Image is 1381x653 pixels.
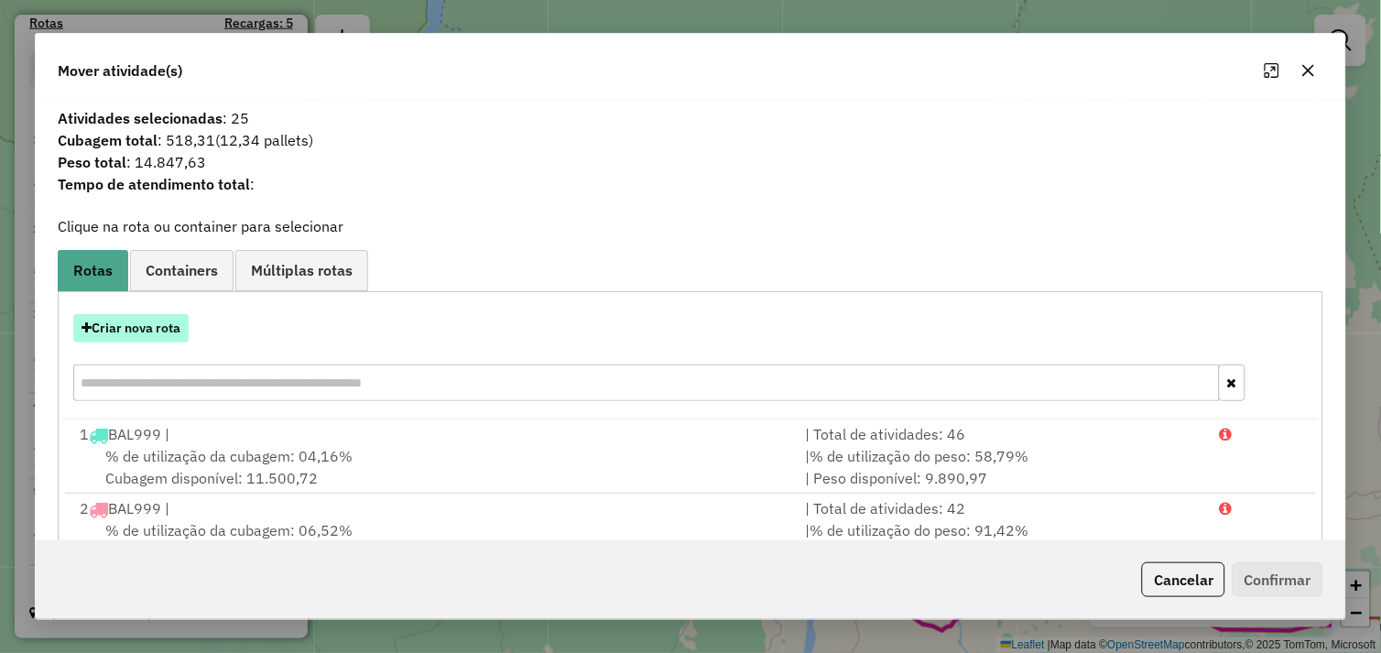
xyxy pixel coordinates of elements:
div: 2 BAL999 | [69,497,795,519]
div: 1 BAL999 | [69,423,795,445]
span: Mover atividade(s) [58,60,182,82]
button: Cancelar [1142,562,1225,597]
span: % de utilização da cubagem: 06,52% [105,521,353,539]
button: Criar nova rota [73,314,189,343]
div: | Total de atividades: 42 [794,497,1209,519]
span: % de utilização do peso: 91,42% [810,521,1028,539]
span: : [47,173,1335,195]
div: | | Peso disponível: 2.059,82 [794,519,1209,563]
div: Cubagem disponível: 11.217,32 [69,519,795,563]
strong: Cubagem total [58,131,158,149]
span: Múltiplas rotas [251,263,353,278]
strong: Tempo de atendimento total [58,175,250,193]
button: Maximize [1257,56,1287,85]
div: | | Peso disponível: 9.890,97 [794,445,1209,489]
label: Clique na rota ou container para selecionar [58,215,343,237]
span: Rotas [73,263,113,278]
span: (12,34 pallets) [215,131,313,149]
span: % de utilização da cubagem: 04,16% [105,447,353,465]
strong: Atividades selecionadas [58,109,223,127]
span: : 14.847,63 [47,151,1335,173]
span: Containers [146,263,218,278]
span: : 25 [47,107,1335,129]
span: : 518,31 [47,129,1335,151]
div: | Total de atividades: 46 [794,423,1209,445]
strong: Peso total [58,153,126,171]
i: Porcentagens após mover as atividades: Cubagem: 10,84% Peso: 153,28% [1220,501,1233,516]
div: Cubagem disponível: 11.500,72 [69,445,795,489]
span: % de utilização do peso: 58,79% [810,447,1028,465]
i: Porcentagens após mover as atividades: Cubagem: 8,48% Peso: 120,65% [1220,427,1233,441]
